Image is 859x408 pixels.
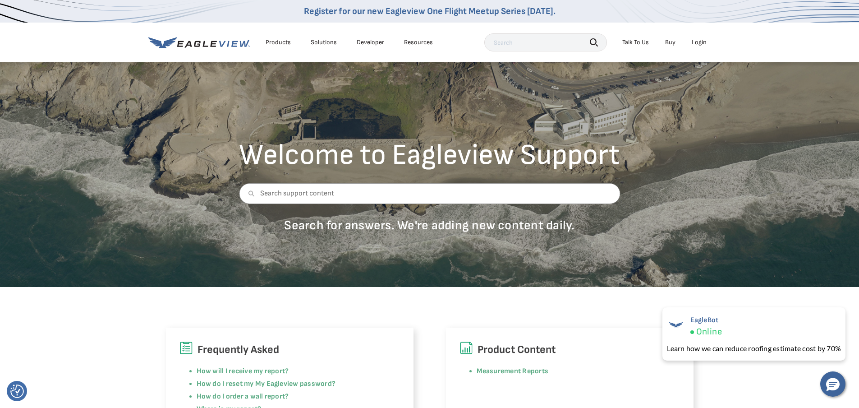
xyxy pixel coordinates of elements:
[477,367,549,376] a: Measurement Reports
[311,38,337,46] div: Solutions
[667,343,841,354] div: Learn how we can reduce roofing estimate cost by 70%
[690,316,722,325] span: EagleBot
[459,341,680,358] h6: Product Content
[820,371,845,397] button: Hello, have a question? Let’s chat.
[197,380,336,388] a: How do I reset my My Eagleview password?
[179,341,400,358] h6: Frequently Asked
[692,38,707,46] div: Login
[404,38,433,46] div: Resources
[304,6,556,17] a: Register for our new Eagleview One Flight Meetup Series [DATE].
[10,385,24,398] button: Consent Preferences
[239,218,620,233] p: Search for answers. We're adding new content daily.
[197,392,289,401] a: How do I order a wall report?
[665,38,675,46] a: Buy
[357,38,384,46] a: Developer
[10,385,24,398] img: Revisit consent button
[667,316,685,334] img: EagleBot
[622,38,649,46] div: Talk To Us
[696,326,722,338] span: Online
[239,183,620,204] input: Search support content
[266,38,291,46] div: Products
[484,33,607,51] input: Search
[239,141,620,170] h2: Welcome to Eagleview Support
[197,367,289,376] a: How will I receive my report?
